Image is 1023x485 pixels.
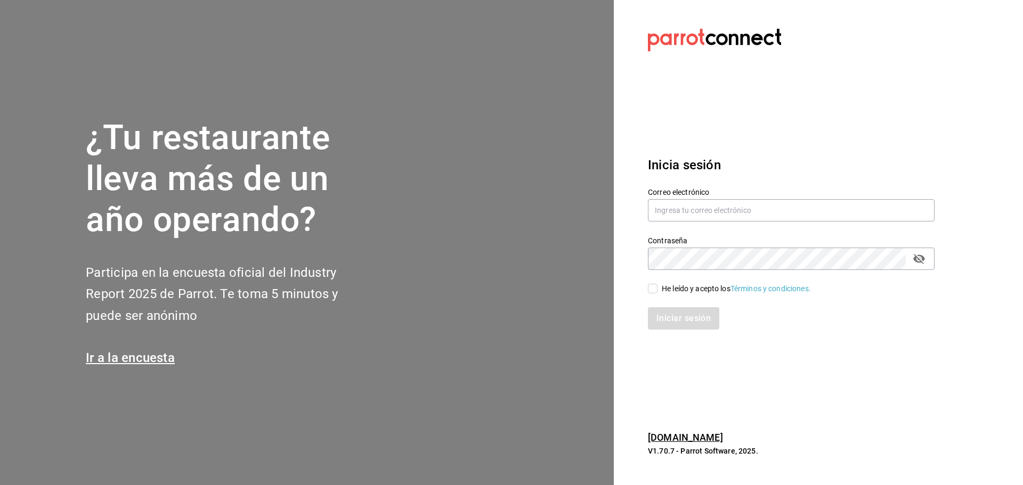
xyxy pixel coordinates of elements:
[910,250,928,268] button: passwordField
[662,283,811,294] div: He leído y acepto los
[648,432,723,443] a: [DOMAIN_NAME]
[648,237,935,244] label: Contraseña
[86,262,374,327] h2: Participa en la encuesta oficial del Industry Report 2025 de Parrot. Te toma 5 minutos y puede se...
[86,350,175,365] a: Ir a la encuesta
[86,118,374,240] h1: ¿Tu restaurante lleva más de un año operando?
[648,199,935,221] input: Ingresa tu correo electrónico
[648,188,935,196] label: Correo electrónico
[730,284,811,293] a: Términos y condiciones.
[648,446,935,456] p: V1.70.7 - Parrot Software, 2025.
[648,155,935,175] h3: Inicia sesión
